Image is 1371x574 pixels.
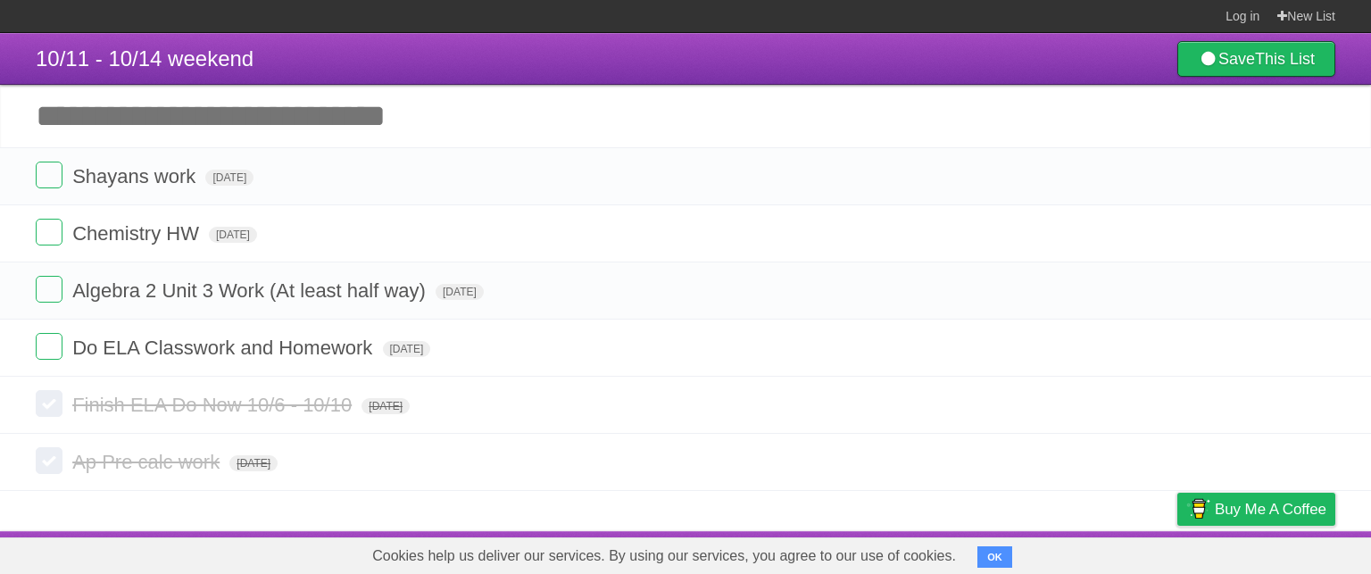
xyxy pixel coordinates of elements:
[1255,50,1315,68] b: This List
[36,162,62,188] label: Done
[999,536,1071,570] a: Developers
[1177,41,1335,77] a: SaveThis List
[229,455,278,471] span: [DATE]
[36,447,62,474] label: Done
[436,284,484,300] span: [DATE]
[361,398,410,414] span: [DATE]
[1215,494,1326,525] span: Buy me a coffee
[72,165,200,187] span: Shayans work
[205,170,253,186] span: [DATE]
[209,227,257,243] span: [DATE]
[1186,494,1210,524] img: Buy me a coffee
[36,390,62,417] label: Done
[354,538,974,574] span: Cookies help us deliver our services. By using our services, you agree to our use of cookies.
[1093,536,1133,570] a: Terms
[72,394,356,416] span: Finish ELA Do Now 10/6 - 10/10
[72,451,224,473] span: Ap Pre calc work
[72,279,430,302] span: Algebra 2 Unit 3 Work (At least half way)
[383,341,431,357] span: [DATE]
[1223,536,1335,570] a: Suggest a feature
[72,337,377,359] span: Do ELA Classwork and Homework
[977,546,1012,568] button: OK
[36,46,253,71] span: 10/11 - 10/14 weekend
[36,333,62,360] label: Done
[940,536,977,570] a: About
[36,219,62,245] label: Done
[36,276,62,303] label: Done
[1177,493,1335,526] a: Buy me a coffee
[72,222,204,245] span: Chemistry HW
[1154,536,1201,570] a: Privacy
